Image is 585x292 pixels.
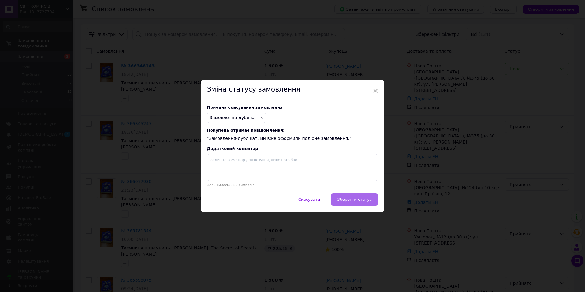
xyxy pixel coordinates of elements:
span: Скасувати [298,197,320,202]
button: Зберегти статус [331,193,378,206]
div: Зміна статусу замовлення [201,80,384,99]
span: Покупець отримає повідомлення: [207,128,378,133]
span: Зберегти статус [337,197,372,202]
span: × [373,86,378,96]
div: Додатковий коментар [207,146,378,151]
p: Залишилось: 250 символів [207,183,378,187]
button: Скасувати [292,193,326,206]
div: Причина скасування замовлення [207,105,378,110]
span: Замовлення-дублікат [210,115,258,120]
div: "Замовлення-дублікат. Ви вже оформили подібне замовлення." [207,128,378,142]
